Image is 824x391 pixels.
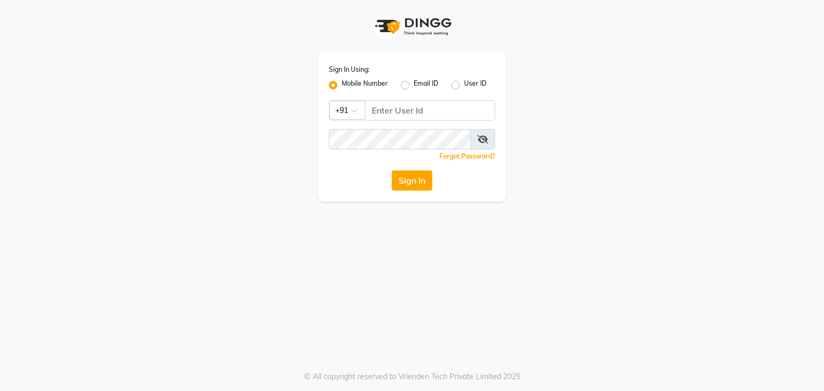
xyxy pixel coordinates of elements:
[342,79,388,92] label: Mobile Number
[369,11,455,42] img: logo1.svg
[414,79,438,92] label: Email ID
[329,65,370,74] label: Sign In Using:
[365,100,495,121] input: Username
[439,152,495,160] a: Forgot Password?
[392,170,432,191] button: Sign In
[329,129,471,149] input: Username
[464,79,487,92] label: User ID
